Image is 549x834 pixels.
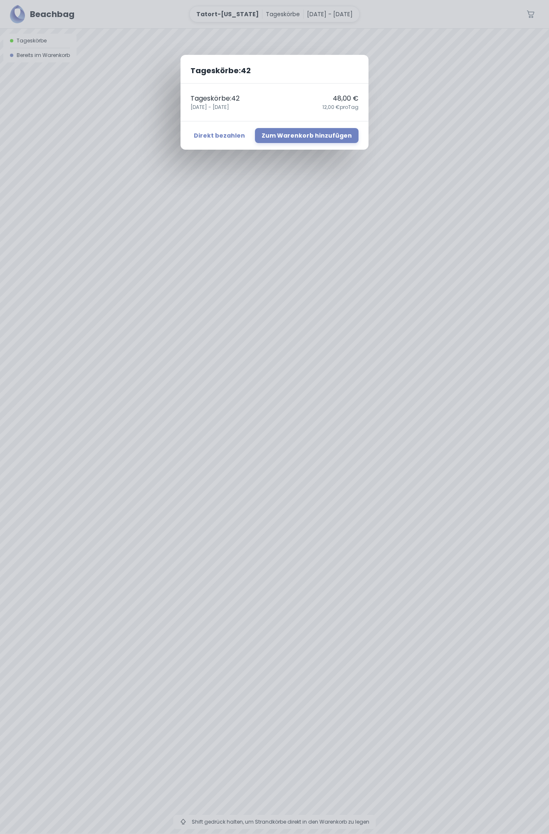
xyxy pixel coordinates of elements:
button: Direkt bezahlen [190,128,248,143]
button: Zum Warenkorb hinzufügen [255,128,359,143]
p: 48,00 € [333,94,359,104]
h2: Tageskörbe : 42 [181,55,368,84]
p: Tageskörbe : 42 [190,94,240,104]
span: 12,00 € pro Tag [322,104,359,111]
span: [DATE] - [DATE] [190,104,229,111]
